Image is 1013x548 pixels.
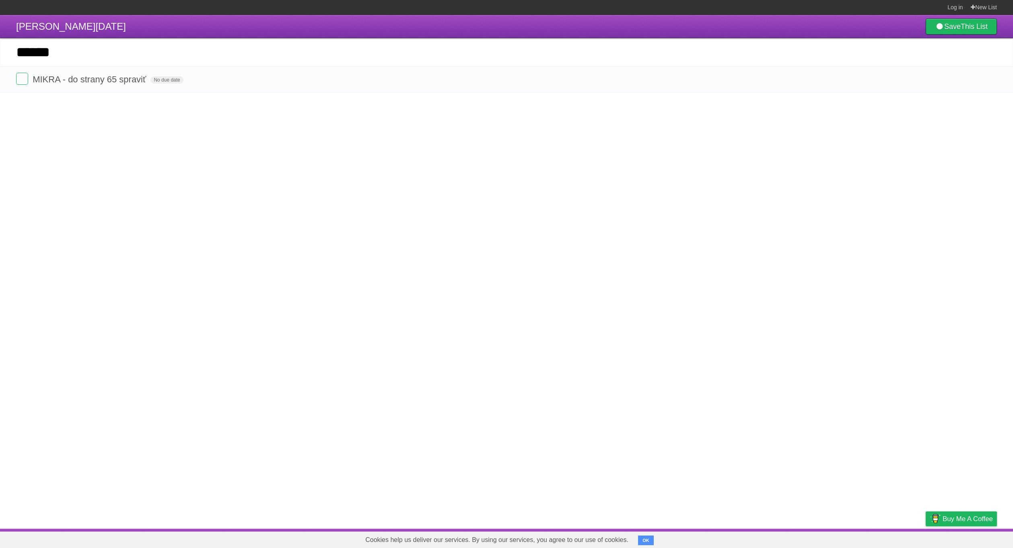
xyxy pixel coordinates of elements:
a: Terms [888,531,906,546]
span: Buy me a coffee [943,512,993,526]
b: This List [961,22,988,31]
span: MIKRA - do strany 65 spraviť [33,74,148,84]
span: Cookies help us deliver our services. By using our services, you agree to our use of cookies. [357,532,636,548]
a: Developers [845,531,878,546]
a: SaveThis List [926,18,997,35]
a: About [819,531,836,546]
span: [PERSON_NAME][DATE] [16,21,126,32]
span: No due date [150,76,183,84]
a: Privacy [915,531,936,546]
a: Suggest a feature [946,531,997,546]
label: Done [16,73,28,85]
button: OK [638,536,654,545]
a: Buy me a coffee [926,511,997,526]
img: Buy me a coffee [930,512,941,526]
